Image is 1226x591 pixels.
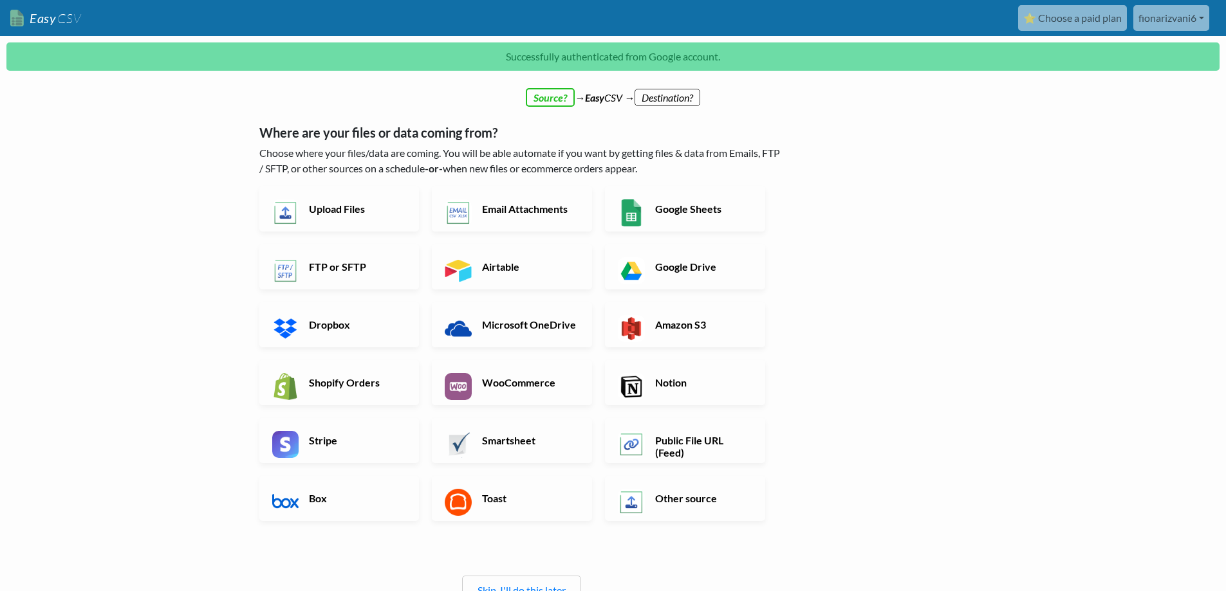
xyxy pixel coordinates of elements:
a: Public File URL (Feed) [605,418,765,463]
h6: Toast [479,492,580,504]
h6: Amazon S3 [652,318,753,331]
img: Microsoft OneDrive App & API [445,315,472,342]
a: Google Drive [605,244,765,289]
a: Smartsheet [432,418,592,463]
a: WooCommerce [432,360,592,405]
h6: Google Sheets [652,203,753,215]
img: Email New CSV or XLSX File App & API [445,199,472,226]
b: -or- [425,162,443,174]
span: CSV [56,10,81,26]
h6: Dropbox [306,318,407,331]
img: Box App & API [272,489,299,516]
img: Airtable App & API [445,257,472,284]
img: Google Drive App & API [618,257,645,284]
h6: WooCommerce [479,376,580,388]
h6: Shopify Orders [306,376,407,388]
h6: Box [306,492,407,504]
a: Stripe [259,418,420,463]
a: Airtable [432,244,592,289]
img: Shopify App & API [272,373,299,400]
h5: Where are your files or data coming from? [259,125,784,140]
img: FTP or SFTP App & API [272,257,299,284]
img: Upload Files App & API [272,199,299,226]
a: Shopify Orders [259,360,420,405]
a: Dropbox [259,302,420,347]
a: Box [259,476,420,521]
a: Email Attachments [432,186,592,232]
h6: Other source [652,492,753,504]
img: Google Sheets App & API [618,199,645,226]
h6: Google Drive [652,260,753,273]
h6: Upload Files [306,203,407,215]
a: Microsoft OneDrive [432,302,592,347]
img: Dropbox App & API [272,315,299,342]
img: Other Source App & API [618,489,645,516]
a: Upload Files [259,186,420,232]
h6: Stripe [306,434,407,446]
h6: FTP or SFTP [306,260,407,273]
p: Successfully authenticated from Google account. [6,42,1220,71]
a: Other source [605,476,765,521]
img: Smartsheet App & API [445,431,472,458]
img: WooCommerce App & API [445,373,472,400]
a: EasyCSV [10,5,81,32]
img: Stripe App & API [272,431,299,458]
h6: Email Attachments [479,203,580,215]
img: Notion App & API [618,373,645,400]
a: ⭐ Choose a paid plan [1018,5,1127,31]
a: Notion [605,360,765,405]
a: FTP or SFTP [259,244,420,289]
h6: Notion [652,376,753,388]
h6: Public File URL (Feed) [652,434,753,459]
h6: Microsoft OneDrive [479,318,580,331]
h6: Airtable [479,260,580,273]
img: Public File URL App & API [618,431,645,458]
p: Choose where your files/data are coming. You will be able automate if you want by getting files &... [259,145,784,176]
img: Amazon S3 App & API [618,315,645,342]
a: Toast [432,476,592,521]
div: → CSV → [246,77,980,105]
a: Google Sheets [605,186,765,232]
a: fionarizvani6 [1133,5,1209,31]
h6: Smartsheet [479,434,580,446]
a: Amazon S3 [605,302,765,347]
img: Toast App & API [445,489,472,516]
